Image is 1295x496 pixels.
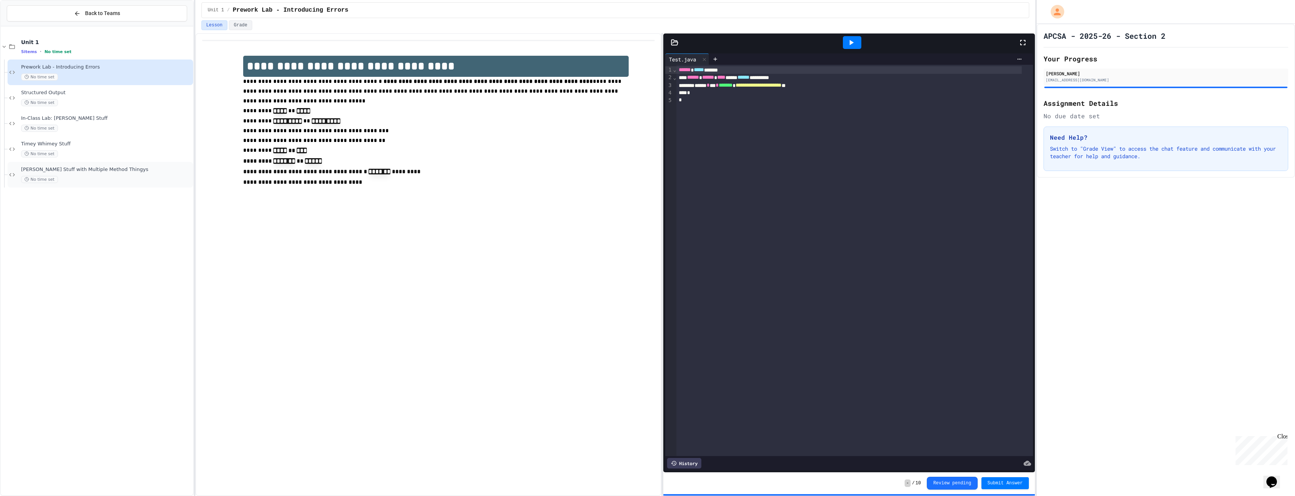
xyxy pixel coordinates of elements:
[21,39,192,46] span: Unit 1
[665,55,700,63] div: Test.java
[1044,31,1165,41] h1: APCSA - 2025-26 - Section 2
[667,458,701,469] div: History
[1043,3,1066,20] div: My Account
[21,64,192,70] span: Prework Lab - Introducing Errors
[1233,433,1287,465] iframe: chat widget
[673,67,676,73] span: Fold line
[905,479,910,487] span: -
[1046,70,1286,77] div: [PERSON_NAME]
[987,480,1023,486] span: Submit Answer
[21,176,58,183] span: No time set
[665,89,673,97] div: 4
[21,49,37,54] span: 5 items
[21,150,58,157] span: No time set
[1046,77,1286,83] div: [EMAIL_ADDRESS][DOMAIN_NAME]
[3,3,52,48] div: Chat with us now!Close
[1044,111,1288,121] div: No due date set
[665,74,673,81] div: 2
[21,90,192,96] span: Structured Output
[665,82,673,89] div: 3
[673,75,676,81] span: Fold line
[912,480,915,486] span: /
[1044,98,1288,108] h2: Assignment Details
[1050,145,1282,160] p: Switch to "Grade View" to access the chat feature and communicate with your teacher for help and ...
[1263,466,1287,488] iframe: chat widget
[927,477,978,490] button: Review pending
[40,49,41,55] span: •
[1050,133,1282,142] h3: Need Help?
[7,5,187,21] button: Back to Teams
[665,53,709,65] div: Test.java
[21,166,192,173] span: [PERSON_NAME] Stuff with Multiple Method Thingys
[21,73,58,81] span: No time set
[44,49,72,54] span: No time set
[916,480,921,486] span: 10
[85,9,120,17] span: Back to Teams
[21,141,192,147] span: Timey Whimey Stuff
[21,99,58,106] span: No time set
[665,66,673,74] div: 1
[208,7,224,13] span: Unit 1
[21,115,192,122] span: In-Class Lab: [PERSON_NAME] Stuff
[21,125,58,132] span: No time set
[665,97,673,104] div: 5
[201,20,227,30] button: Lesson
[981,477,1029,489] button: Submit Answer
[227,7,230,13] span: /
[1044,53,1288,64] h2: Your Progress
[229,20,252,30] button: Grade
[233,6,348,15] span: Prework Lab - Introducing Errors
